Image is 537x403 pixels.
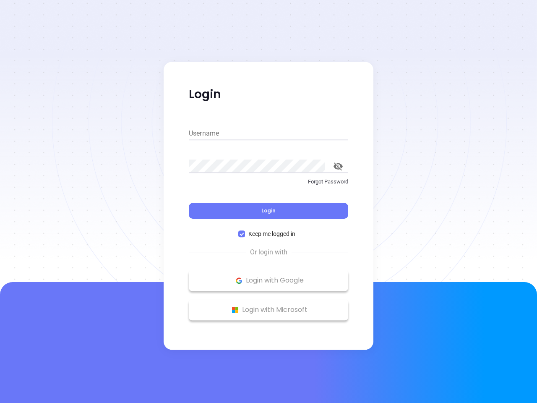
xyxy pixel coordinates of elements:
p: Forgot Password [189,178,348,186]
button: toggle password visibility [328,156,348,176]
p: Login [189,87,348,102]
a: Forgot Password [189,178,348,193]
button: Microsoft Logo Login with Microsoft [189,299,348,320]
img: Google Logo [234,275,244,286]
button: Google Logo Login with Google [189,270,348,291]
img: Microsoft Logo [230,305,240,315]
p: Login with Google [193,274,344,287]
button: Login [189,203,348,219]
span: Keep me logged in [245,229,299,238]
p: Login with Microsoft [193,304,344,316]
span: Login [261,207,276,214]
span: Or login with [246,247,292,257]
